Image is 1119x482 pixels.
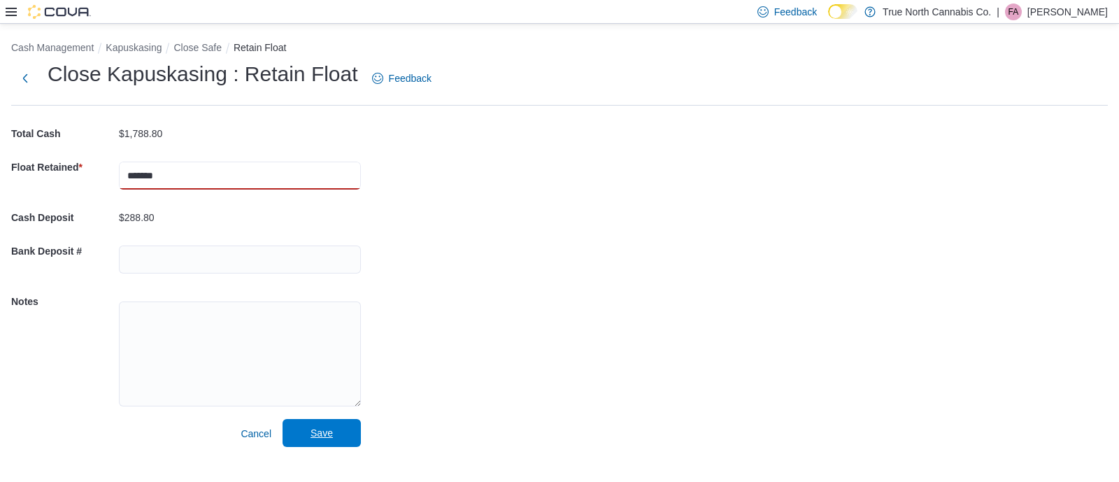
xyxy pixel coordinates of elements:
button: Cash Management [11,42,94,53]
span: Cancel [241,427,271,441]
span: Feedback [389,71,432,85]
h5: Notes [11,288,116,316]
h5: Cash Deposit [11,204,116,232]
h5: Total Cash [11,120,116,148]
nav: An example of EuiBreadcrumbs [11,41,1108,57]
p: | [997,3,999,20]
h5: Bank Deposit # [11,237,116,265]
button: Save [283,419,361,447]
span: Feedback [774,5,817,19]
span: Save [311,426,333,440]
button: Cancel [235,420,277,448]
button: Next [11,64,39,92]
p: $1,788.80 [119,128,162,139]
input: Dark Mode [828,4,857,19]
span: FA [1008,3,1019,20]
h5: Float Retained [11,153,116,181]
img: Cova [28,5,91,19]
button: Kapuskasing [106,42,162,53]
p: True North Cannabis Co. [883,3,991,20]
a: Feedback [366,64,437,92]
div: Fiona Anderson [1005,3,1022,20]
p: $288.80 [119,212,155,223]
h1: Close Kapuskasing : Retain Float [48,60,358,88]
button: Retain Float [234,42,286,53]
span: Dark Mode [828,19,829,20]
p: [PERSON_NAME] [1027,3,1108,20]
button: Close Safe [173,42,221,53]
